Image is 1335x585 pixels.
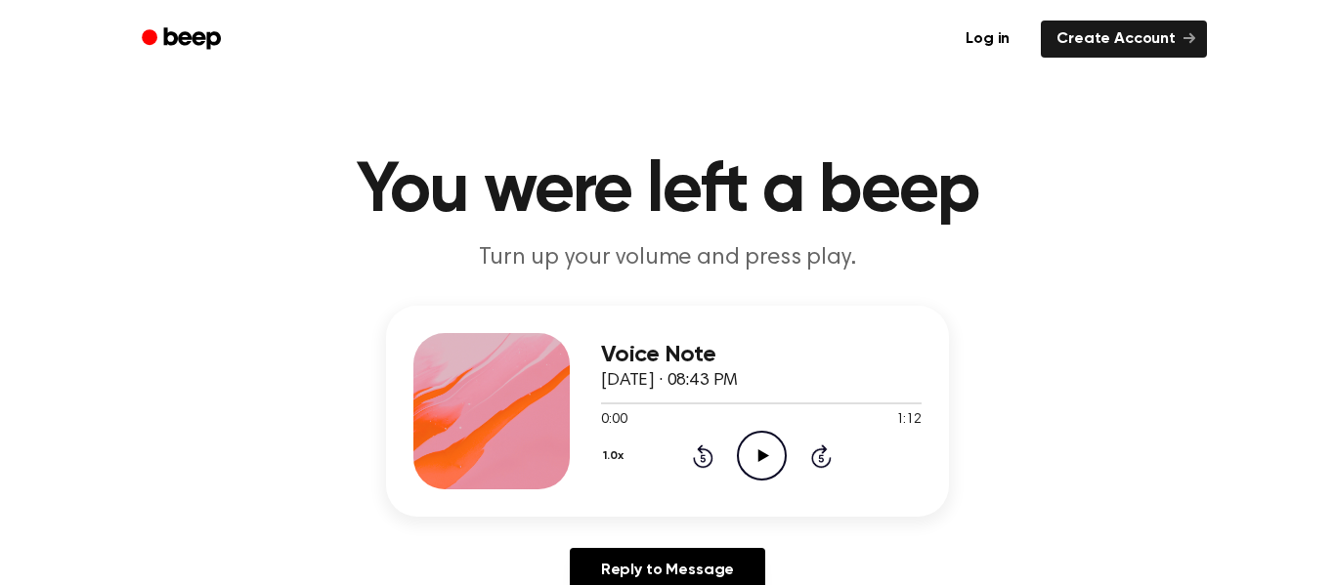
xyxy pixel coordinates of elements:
h1: You were left a beep [167,156,1168,227]
p: Turn up your volume and press play. [292,242,1043,274]
a: Log in [946,17,1029,62]
span: [DATE] · 08:43 PM [601,372,738,390]
a: Create Account [1041,21,1207,58]
span: 0:00 [601,410,626,431]
span: 1:12 [896,410,922,431]
button: 1.0x [601,439,630,473]
a: Beep [128,21,238,59]
h3: Voice Note [601,342,922,368]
